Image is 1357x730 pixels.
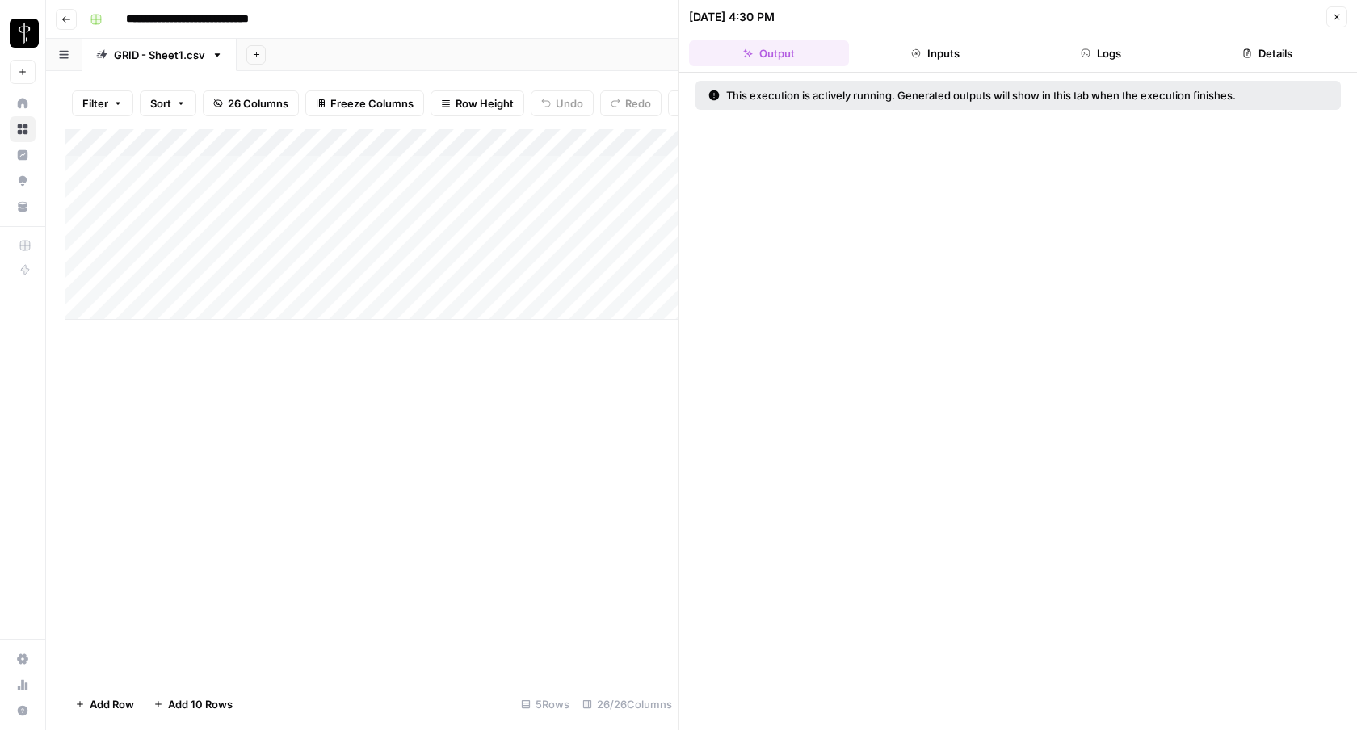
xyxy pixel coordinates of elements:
[10,646,36,672] a: Settings
[689,40,849,66] button: Output
[114,47,205,63] div: GRID - Sheet1.csv
[10,698,36,724] button: Help + Support
[10,90,36,116] a: Home
[10,194,36,220] a: Your Data
[10,13,36,53] button: Workspace: LP Production Workloads
[1187,40,1347,66] button: Details
[10,672,36,698] a: Usage
[556,95,583,111] span: Undo
[150,95,171,111] span: Sort
[203,90,299,116] button: 26 Columns
[90,696,134,712] span: Add Row
[228,95,288,111] span: 26 Columns
[65,691,144,717] button: Add Row
[10,168,36,194] a: Opportunities
[10,142,36,168] a: Insights
[305,90,424,116] button: Freeze Columns
[140,90,196,116] button: Sort
[855,40,1015,66] button: Inputs
[144,691,242,717] button: Add 10 Rows
[72,90,133,116] button: Filter
[576,691,678,717] div: 26/26 Columns
[625,95,651,111] span: Redo
[1022,40,1182,66] button: Logs
[330,95,414,111] span: Freeze Columns
[10,19,39,48] img: LP Production Workloads Logo
[10,116,36,142] a: Browse
[82,95,108,111] span: Filter
[531,90,594,116] button: Undo
[708,87,1282,103] div: This execution is actively running. Generated outputs will show in this tab when the execution fi...
[600,90,662,116] button: Redo
[689,9,775,25] div: [DATE] 4:30 PM
[515,691,576,717] div: 5 Rows
[456,95,514,111] span: Row Height
[168,696,233,712] span: Add 10 Rows
[431,90,524,116] button: Row Height
[82,39,237,71] a: GRID - Sheet1.csv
